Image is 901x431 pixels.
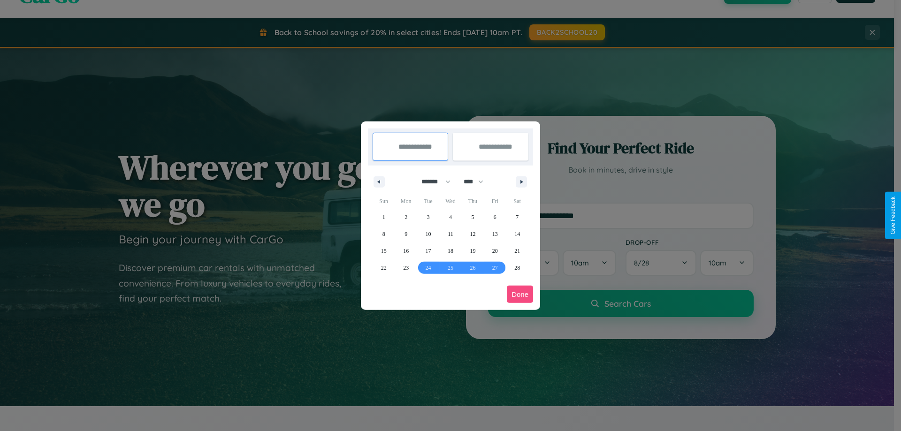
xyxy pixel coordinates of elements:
[506,242,528,259] button: 21
[514,259,520,276] span: 28
[439,242,461,259] button: 18
[373,259,395,276] button: 22
[484,242,506,259] button: 20
[470,242,475,259] span: 19
[492,242,498,259] span: 20
[405,226,407,242] span: 9
[403,242,409,259] span: 16
[506,259,528,276] button: 28
[507,286,533,303] button: Done
[484,226,506,242] button: 13
[484,209,506,226] button: 6
[439,226,461,242] button: 11
[426,259,431,276] span: 24
[514,226,520,242] span: 14
[373,226,395,242] button: 8
[426,226,431,242] span: 10
[373,209,395,226] button: 1
[516,209,519,226] span: 7
[395,194,417,209] span: Mon
[405,209,407,226] span: 2
[439,259,461,276] button: 25
[462,259,484,276] button: 26
[381,259,387,276] span: 22
[417,226,439,242] button: 10
[427,209,430,226] span: 3
[506,194,528,209] span: Sat
[514,242,520,259] span: 21
[417,209,439,226] button: 3
[470,226,475,242] span: 12
[417,259,439,276] button: 24
[381,242,387,259] span: 15
[373,194,395,209] span: Sun
[395,259,417,276] button: 23
[448,259,453,276] span: 25
[449,209,452,226] span: 4
[470,259,475,276] span: 26
[448,242,453,259] span: 18
[492,226,498,242] span: 13
[403,259,409,276] span: 23
[462,242,484,259] button: 19
[506,209,528,226] button: 7
[382,209,385,226] span: 1
[395,242,417,259] button: 16
[506,226,528,242] button: 14
[484,259,506,276] button: 27
[471,209,474,226] span: 5
[395,226,417,242] button: 9
[439,209,461,226] button: 4
[462,226,484,242] button: 12
[417,242,439,259] button: 17
[890,197,896,234] div: Give Feedback
[448,226,453,242] span: 11
[492,259,498,276] span: 27
[484,194,506,209] span: Fri
[382,226,385,242] span: 8
[426,242,431,259] span: 17
[462,209,484,226] button: 5
[395,209,417,226] button: 2
[417,194,439,209] span: Tue
[494,209,496,226] span: 6
[462,194,484,209] span: Thu
[439,194,461,209] span: Wed
[373,242,395,259] button: 15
